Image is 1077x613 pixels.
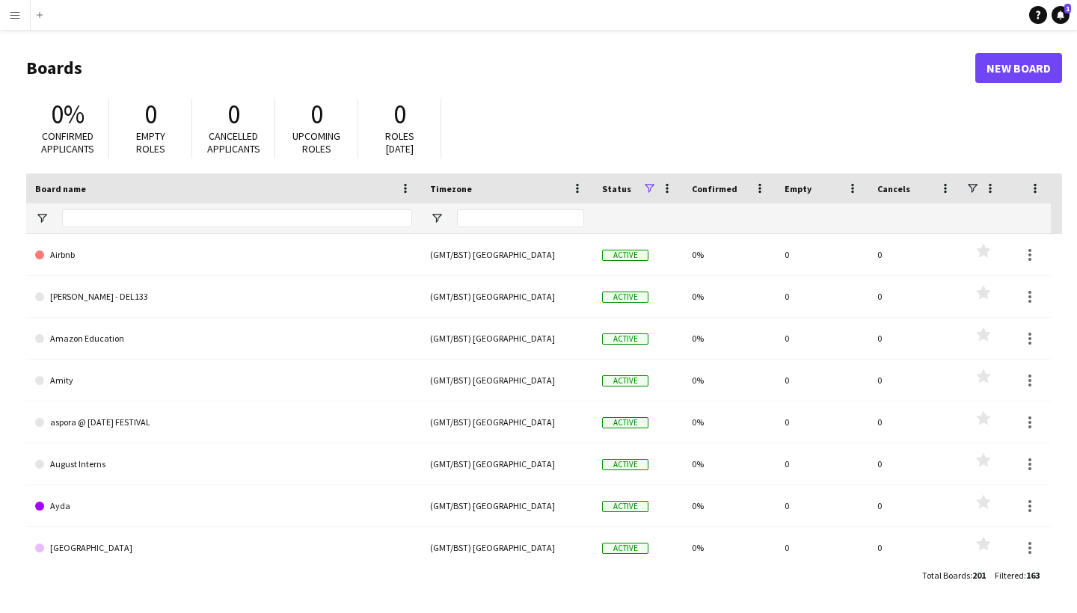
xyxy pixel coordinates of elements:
div: 0 [868,443,961,484]
div: 0% [683,318,776,359]
div: 0 [776,401,868,443]
input: Timezone Filter Input [457,209,584,227]
button: Open Filter Menu [430,212,444,225]
div: (GMT/BST) [GEOGRAPHIC_DATA] [421,401,593,443]
div: 0 [868,401,961,443]
span: Timezone [430,183,472,194]
div: (GMT/BST) [GEOGRAPHIC_DATA] [421,318,593,359]
span: Active [602,543,648,554]
div: 0 [776,443,868,484]
div: (GMT/BST) [GEOGRAPHIC_DATA] [421,276,593,317]
div: 0 [868,527,961,568]
div: 0 [868,318,961,359]
span: Board name [35,183,86,194]
span: Active [602,375,648,386]
span: 201 [972,570,986,581]
span: Upcoming roles [292,129,340,155]
div: 0 [776,276,868,317]
span: Roles [DATE] [385,129,414,155]
a: Amity [35,360,412,401]
span: 0 [310,98,323,131]
div: 0% [683,276,776,317]
div: 0% [683,234,776,275]
span: 1 [1064,4,1071,13]
span: Confirmed [692,183,737,194]
a: 1 [1052,6,1070,24]
span: Empty [785,183,811,194]
span: Confirmed applicants [41,129,94,155]
div: 0 [776,527,868,568]
div: (GMT/BST) [GEOGRAPHIC_DATA] [421,443,593,484]
span: Empty roles [136,129,165,155]
span: Active [602,250,648,261]
span: Cancelled applicants [207,129,260,155]
span: Cancels [877,183,910,194]
span: 0 [144,98,157,131]
div: : [995,561,1040,590]
div: 0% [683,443,776,484]
div: 0 [868,360,961,401]
span: Active [602,417,648,428]
a: August Interns [35,443,412,485]
div: : [922,561,986,590]
span: Status [602,183,631,194]
span: 163 [1026,570,1040,581]
a: New Board [975,53,1062,83]
div: (GMT/BST) [GEOGRAPHIC_DATA] [421,234,593,275]
div: (GMT/BST) [GEOGRAPHIC_DATA] [421,360,593,401]
div: 0% [683,527,776,568]
a: [GEOGRAPHIC_DATA] [35,527,412,569]
h1: Boards [26,57,975,79]
a: Ayda [35,485,412,527]
span: Filtered [995,570,1024,581]
span: Total Boards [922,570,970,581]
div: 0 [868,276,961,317]
a: aspora @ [DATE] FESTIVAL [35,401,412,443]
div: 0 [776,234,868,275]
span: Active [602,292,648,303]
span: 0 [393,98,406,131]
input: Board name Filter Input [62,209,412,227]
div: (GMT/BST) [GEOGRAPHIC_DATA] [421,527,593,568]
span: 0% [51,98,85,131]
div: 0 [776,360,868,401]
a: [PERSON_NAME] - DEL133 [35,276,412,318]
div: (GMT/BST) [GEOGRAPHIC_DATA] [421,485,593,526]
div: 0 [776,485,868,526]
span: Active [602,501,648,512]
button: Open Filter Menu [35,212,49,225]
div: 0 [868,485,961,526]
span: Active [602,333,648,345]
div: 0 [776,318,868,359]
a: Airbnb [35,234,412,276]
span: 0 [227,98,240,131]
a: Amazon Education [35,318,412,360]
div: 0% [683,360,776,401]
span: Active [602,459,648,470]
div: 0 [868,234,961,275]
div: 0% [683,401,776,443]
div: 0% [683,485,776,526]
